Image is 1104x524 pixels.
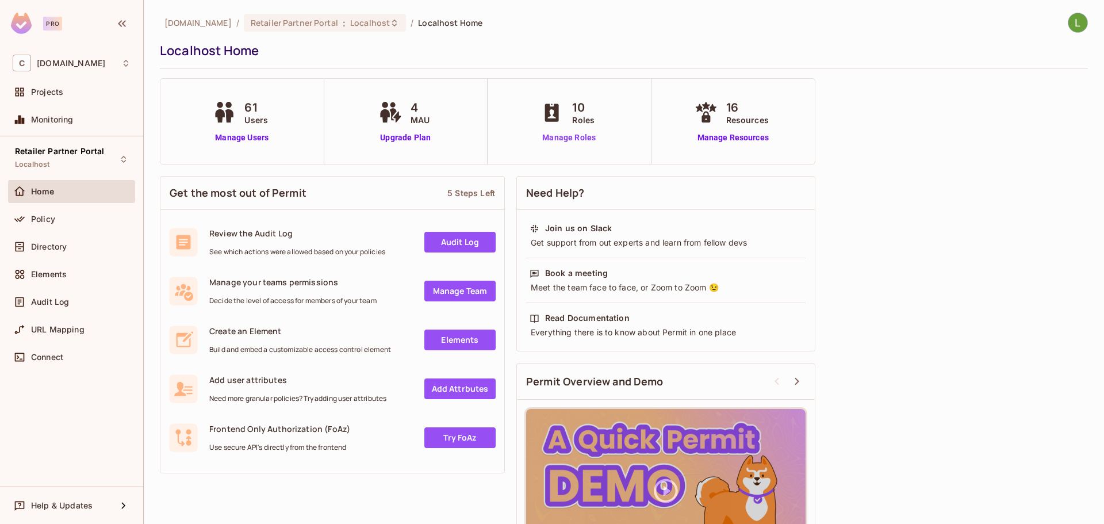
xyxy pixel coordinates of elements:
span: Frontend Only Authorization (FoAz) [209,423,350,434]
span: Localhost Home [418,17,482,28]
img: Lucas Yuan [1068,13,1087,32]
span: Permit Overview and Demo [526,374,664,389]
div: Join us on Slack [545,223,612,234]
div: Get support from out experts and learn from fellow devs [530,237,802,248]
span: URL Mapping [31,325,85,334]
span: Get the most out of Permit [170,186,306,200]
span: Retailer Partner Portal [15,147,104,156]
span: Add user attributes [209,374,386,385]
span: Workspace: casadosventos.com.br [37,59,105,68]
li: / [411,17,413,28]
span: C [13,55,31,71]
span: MAU [411,114,430,126]
a: Manage Users [210,132,274,144]
div: Read Documentation [545,312,630,324]
span: 61 [244,99,268,116]
span: Localhost [15,160,49,169]
span: Resources [726,114,769,126]
span: 16 [726,99,769,116]
span: Roles [572,114,595,126]
a: Manage Roles [538,132,600,144]
span: Connect [31,353,63,362]
span: Manage your teams permissions [209,277,377,288]
span: Need Help? [526,186,585,200]
div: Everything there is to know about Permit in one place [530,327,802,338]
a: Manage Team [424,281,496,301]
span: See which actions were allowed based on your policies [209,247,385,257]
span: Users [244,114,268,126]
span: Need more granular policies? Try adding user attributes [209,394,386,403]
span: Directory [31,242,67,251]
span: Build and embed a customizable access control element [209,345,391,354]
a: Elements [424,330,496,350]
span: 10 [572,99,595,116]
span: Localhost [350,17,390,28]
span: Retailer Partner Portal [251,17,338,28]
a: Audit Log [424,232,496,253]
img: SReyMgAAAABJRU5ErkJggg== [11,13,32,34]
span: the active workspace [164,17,232,28]
span: Projects [31,87,63,97]
div: 5 Steps Left [447,188,495,198]
div: Book a meeting [545,267,608,279]
span: Review the Audit Log [209,228,385,239]
span: 4 [411,99,430,116]
span: Decide the level of access for members of your team [209,296,377,305]
div: Pro [43,17,62,30]
div: Meet the team face to face, or Zoom to Zoom 😉 [530,282,802,293]
span: Audit Log [31,297,69,307]
span: Monitoring [31,115,74,124]
a: Manage Resources [692,132,775,144]
span: Elements [31,270,67,279]
li: / [236,17,239,28]
a: Upgrade Plan [376,132,435,144]
span: Policy [31,215,55,224]
span: Create an Element [209,326,391,336]
span: : [342,18,346,28]
span: Use secure API's directly from the frontend [209,443,350,452]
a: Try FoAz [424,427,496,448]
span: Help & Updates [31,501,93,510]
div: Localhost Home [160,42,1082,59]
a: Add Attrbutes [424,378,496,399]
span: Home [31,187,55,196]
